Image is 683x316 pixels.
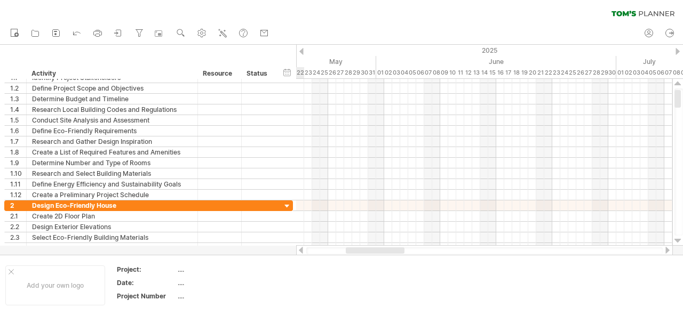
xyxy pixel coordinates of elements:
div: Design Eco-Friendly House [32,200,192,210]
div: 1.9 [10,158,26,168]
div: Wednesday, 25 June 2025 [568,67,576,78]
div: Date: [117,278,176,287]
div: Tuesday, 10 June 2025 [448,67,456,78]
div: Saturday, 31 May 2025 [368,67,376,78]
div: Monday, 7 July 2025 [664,67,672,78]
div: Wednesday, 11 June 2025 [456,67,464,78]
div: Resource [203,68,235,79]
div: Sunday, 8 June 2025 [432,67,440,78]
div: Monday, 2 June 2025 [384,67,392,78]
div: Monday, 16 June 2025 [496,67,504,78]
div: Thursday, 26 June 2025 [576,67,584,78]
div: Sunday, 22 June 2025 [544,67,552,78]
div: Wednesday, 2 July 2025 [624,67,632,78]
div: 2.2 [10,222,26,232]
div: 2.3 [10,232,26,242]
div: Design Exterior Elevations [32,222,192,232]
div: 1.8 [10,147,26,157]
div: Sunday, 29 June 2025 [600,67,608,78]
div: Thursday, 12 June 2025 [464,67,472,78]
div: Thursday, 3 July 2025 [632,67,640,78]
div: Saturday, 21 June 2025 [536,67,544,78]
div: 1.3 [10,94,26,104]
div: Tuesday, 3 June 2025 [392,67,400,78]
div: Define Eco-Friendly Requirements [32,126,192,136]
div: Create a List of Required Features and Amenities [32,147,192,157]
div: .... [178,278,267,287]
div: Activity [31,68,192,79]
div: Thursday, 22 May 2025 [296,67,304,78]
div: Friday, 4 July 2025 [640,67,648,78]
div: 2 [10,200,26,210]
div: Project: [117,265,176,274]
div: 1.5 [10,115,26,125]
div: Friday, 27 June 2025 [584,67,592,78]
div: 1.2 [10,83,26,93]
div: Monday, 26 May 2025 [328,67,336,78]
div: Define Project Scope and Objectives [32,83,192,93]
div: Sunday, 25 May 2025 [320,67,328,78]
div: Wednesday, 4 June 2025 [400,67,408,78]
div: Add your own logo [5,265,105,305]
div: Select Eco-Friendly Building Materials [32,232,192,242]
div: Friday, 23 May 2025 [304,67,312,78]
div: Friday, 13 June 2025 [472,67,480,78]
div: 1.7 [10,136,26,147]
div: Determine Number and Type of Rooms [32,158,192,168]
div: 1.10 [10,168,26,179]
div: Create 2D Floor Plan [32,211,192,221]
div: .... [178,291,267,301]
div: Monday, 23 June 2025 [552,67,560,78]
div: Thursday, 19 June 2025 [520,67,528,78]
div: 1.11 [10,179,26,189]
div: Saturday, 28 June 2025 [592,67,600,78]
div: 1.4 [10,104,26,115]
div: Design Interior Spaces and Layouts [32,243,192,253]
div: Sunday, 6 July 2025 [656,67,664,78]
div: Saturday, 14 June 2025 [480,67,488,78]
div: Conduct Site Analysis and Assessment [32,115,192,125]
div: Saturday, 5 July 2025 [648,67,656,78]
div: 2.1 [10,211,26,221]
div: Create a Preliminary Project Schedule [32,190,192,200]
div: .... [178,265,267,274]
div: Research and Gather Design Inspiration [32,136,192,147]
div: Tuesday, 1 July 2025 [616,67,624,78]
div: Wednesday, 18 June 2025 [512,67,520,78]
div: Sunday, 1 June 2025 [376,67,384,78]
div: Research and Select Building Materials [32,168,192,179]
div: 1.12 [10,190,26,200]
div: Monday, 9 June 2025 [440,67,448,78]
div: 2.4 [10,243,26,253]
div: Define Energy Efficiency and Sustainability Goals [32,179,192,189]
div: Thursday, 29 May 2025 [352,67,360,78]
div: Friday, 6 June 2025 [416,67,424,78]
div: Friday, 30 May 2025 [360,67,368,78]
div: Saturday, 7 June 2025 [424,67,432,78]
div: Tuesday, 8 July 2025 [672,67,680,78]
div: Tuesday, 17 June 2025 [504,67,512,78]
div: Research Local Building Codes and Regulations [32,104,192,115]
div: 1.6 [10,126,26,136]
div: Tuesday, 24 June 2025 [560,67,568,78]
div: Project Number [117,291,176,301]
div: Monday, 30 June 2025 [608,67,616,78]
div: Friday, 20 June 2025 [528,67,536,78]
div: Tuesday, 27 May 2025 [336,67,344,78]
div: June 2025 [376,56,616,67]
div: Wednesday, 28 May 2025 [344,67,352,78]
div: Saturday, 24 May 2025 [312,67,320,78]
div: Sunday, 15 June 2025 [488,67,496,78]
div: Determine Budget and Timeline [32,94,192,104]
div: Status [247,68,270,79]
div: Thursday, 5 June 2025 [408,67,416,78]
